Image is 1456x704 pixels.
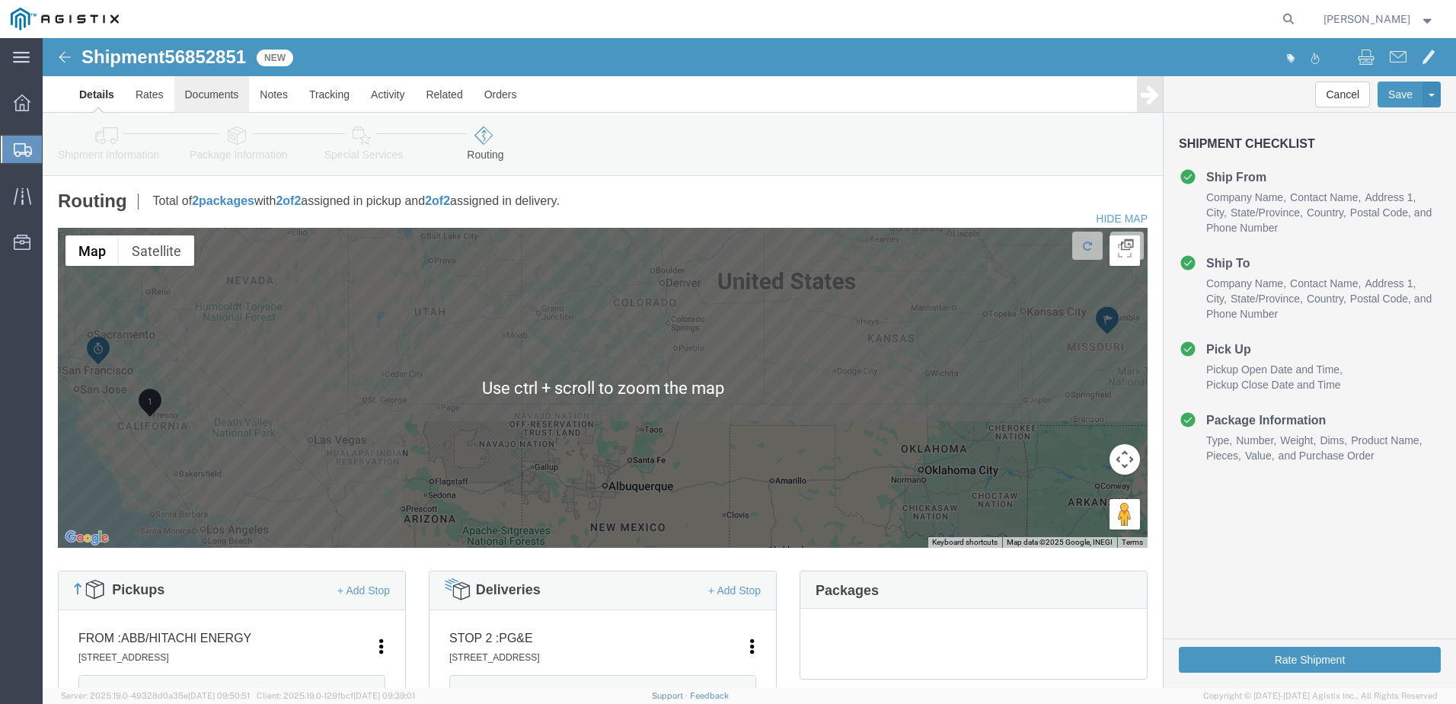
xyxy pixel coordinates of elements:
span: Client: 2025.19.0-129fbcf [257,691,415,700]
img: logo [11,8,119,30]
a: Feedback [690,691,729,700]
a: Support [652,691,690,700]
span: Copyright © [DATE]-[DATE] Agistix Inc., All Rights Reserved [1203,690,1438,702]
span: Tanner Gill [1323,11,1410,27]
span: [DATE] 09:50:51 [188,691,250,700]
span: Server: 2025.19.0-49328d0a35e [61,691,250,700]
span: [DATE] 09:39:01 [353,691,415,700]
iframe: FS Legacy Container [43,38,1456,688]
button: [PERSON_NAME] [1323,10,1435,28]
